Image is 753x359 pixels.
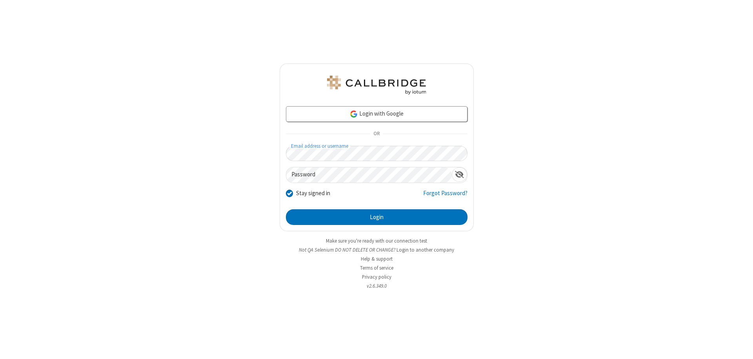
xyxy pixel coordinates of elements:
span: OR [370,129,383,140]
label: Stay signed in [296,189,330,198]
img: google-icon.png [349,110,358,118]
a: Make sure you're ready with our connection test [326,238,427,244]
a: Privacy policy [362,274,391,280]
a: Help & support [361,256,393,262]
input: Password [286,167,452,183]
a: Terms of service [360,265,393,271]
div: Show password [452,167,467,182]
input: Email address or username [286,146,467,161]
a: Login with Google [286,106,467,122]
a: Forgot Password? [423,189,467,204]
li: Not QA Selenium DO NOT DELETE OR CHANGE? [280,246,474,254]
button: Login [286,209,467,225]
button: Login to another company [397,246,454,254]
img: QA Selenium DO NOT DELETE OR CHANGE [326,76,427,94]
li: v2.6.349.0 [280,282,474,290]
